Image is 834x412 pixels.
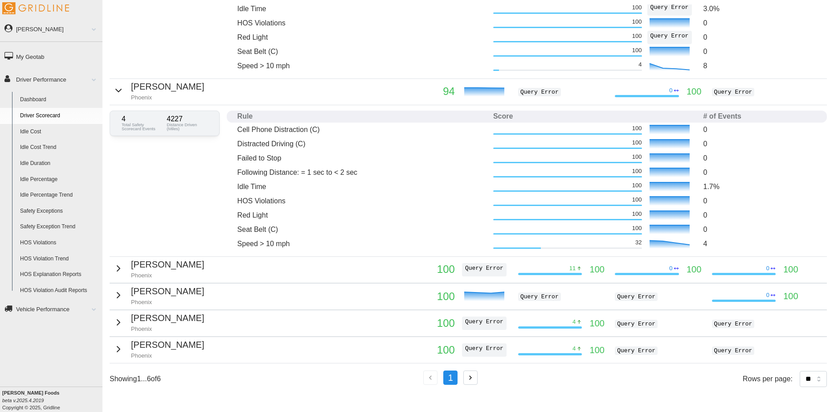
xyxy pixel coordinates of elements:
a: HOS Violation Trend [16,251,102,267]
p: Rows per page: [743,374,793,384]
code: Query Error [615,320,658,328]
button: [PERSON_NAME]Phoenix [113,284,204,306]
a: Idle Cost [16,124,102,140]
p: HOS Violations [237,18,486,28]
a: Idle Cost Trend [16,140,102,156]
p: 4227 [167,115,207,123]
p: 100 [421,315,455,332]
p: [PERSON_NAME] [131,338,204,352]
p: Showing 1 ... 6 of 6 [110,374,161,384]
p: Cell Phone Distraction (C) [237,124,486,135]
p: [PERSON_NAME] [131,258,204,272]
b: [PERSON_NAME] Foods [2,390,59,396]
p: 100 [687,85,701,99]
code: Query Error [712,346,755,355]
p: Phoenix [131,352,204,360]
p: 100 [632,224,642,232]
a: Idle Percentage [16,172,102,188]
p: 0 [703,210,816,220]
p: Phoenix [131,325,204,333]
p: 100 [632,124,642,132]
p: Distracted Driving (C) [237,139,486,149]
button: [PERSON_NAME]Phoenix [113,258,204,280]
span: 1.7 % [703,183,720,190]
p: Distance Driven (Miles) [167,123,207,131]
code: Query Error [518,88,561,96]
p: Seat Belt (C) [237,46,486,57]
p: 100 [590,317,605,330]
a: Idle Duration [16,156,102,172]
p: 0 [703,32,816,42]
code: Query Error [462,343,507,357]
p: 100 [632,153,642,161]
code: Query Error [647,31,692,44]
p: 100 [590,263,605,276]
p: Speed > 10 mph [237,239,486,249]
a: Safety Exceptions [16,203,102,219]
p: 0 [703,46,816,57]
p: 0 [766,264,769,272]
code: Query Error [615,346,658,355]
p: 100 [421,342,455,358]
p: Seat Belt (C) [237,224,486,235]
button: [PERSON_NAME]Phoenix [113,338,204,360]
a: HOS Explanation Reports [16,267,102,283]
a: Idle Percentage Trend [16,187,102,203]
p: [PERSON_NAME] [131,80,204,94]
p: 0 [766,291,769,299]
p: 4 [572,318,576,326]
i: beta v.2025.4.2019 [2,398,44,403]
p: 0 [669,87,672,95]
p: 100 [632,196,642,204]
p: 100 [687,263,701,276]
p: 100 [632,210,642,218]
button: [PERSON_NAME]Phoenix [113,311,204,333]
p: 4 [122,115,162,123]
p: Red Light [237,210,486,220]
p: 100 [632,32,642,40]
p: Speed > 10 mph [237,61,486,71]
p: 32 [635,239,642,247]
p: 100 [632,167,642,175]
p: HOS Violations [237,196,486,206]
th: Rule [234,111,490,123]
p: 0 [669,264,672,272]
p: 100 [783,289,798,303]
p: 100 [632,181,642,190]
p: 4 [638,61,642,69]
p: [PERSON_NAME] [131,284,204,298]
p: 0 [703,167,816,177]
p: 100 [590,343,605,357]
div: Copyright © 2025, Gridline [2,389,102,411]
p: 0 [703,224,816,235]
th: Score [490,111,700,123]
p: Following Distance: = 1 sec to < 2 sec [237,167,486,177]
p: 4 [572,345,576,353]
code: Query Error [518,293,561,301]
a: HOS Violations [16,235,102,251]
p: [PERSON_NAME] [131,311,204,325]
p: 94 [421,83,455,100]
p: Phoenix [131,272,204,280]
code: Query Error [462,317,507,330]
img: Gridline [2,2,69,14]
code: Query Error [712,320,755,328]
p: 100 [421,261,455,278]
p: 0 [703,153,816,163]
a: Dashboard [16,92,102,108]
p: Phoenix [131,298,204,306]
p: Phoenix [131,94,204,102]
p: 0 [703,124,816,135]
button: 1 [443,371,458,385]
button: [PERSON_NAME]Phoenix [113,80,204,102]
p: 8 [703,61,816,71]
p: 100 [632,4,642,12]
p: 100 [632,18,642,26]
p: 100 [421,288,455,305]
p: 0 [703,139,816,149]
code: Query Error [712,88,755,96]
th: # of Events [700,111,820,123]
p: Red Light [237,32,486,42]
p: Idle Time [237,4,486,14]
code: Query Error [647,2,692,16]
